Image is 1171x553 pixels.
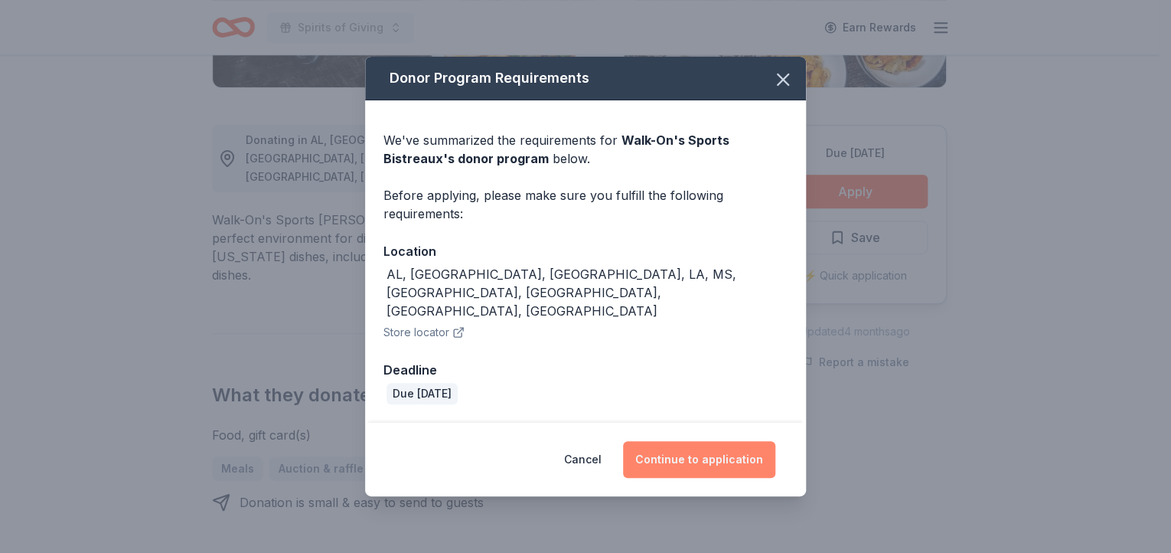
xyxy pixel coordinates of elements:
[383,186,788,223] div: Before applying, please make sure you fulfill the following requirements:
[383,323,465,342] button: Store locator
[564,441,602,478] button: Cancel
[387,265,788,320] div: AL, [GEOGRAPHIC_DATA], [GEOGRAPHIC_DATA], LA, MS, [GEOGRAPHIC_DATA], [GEOGRAPHIC_DATA], [GEOGRAPH...
[365,57,806,100] div: Donor Program Requirements
[383,131,788,168] div: We've summarized the requirements for below.
[383,360,788,380] div: Deadline
[623,441,775,478] button: Continue to application
[387,383,458,404] div: Due [DATE]
[383,241,788,261] div: Location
